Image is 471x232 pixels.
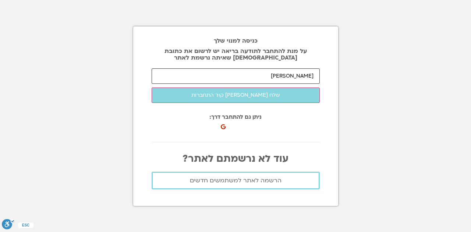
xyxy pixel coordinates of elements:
[152,38,320,44] h2: כניסה למנוי שלך
[152,172,320,189] a: הרשמה לאתר למשתמשים חדשים
[190,177,281,184] span: הרשמה לאתר למשתמשים חדשים
[152,88,320,103] button: שלח [PERSON_NAME] קוד התחברות
[222,116,303,132] iframe: כפתור לכניסה באמצעות חשבון Google
[152,48,320,61] p: על מנת להתחבר לתודעה בריאה יש לרשום את כתובת [DEMOGRAPHIC_DATA] שאיתה נרשמת לאתר
[152,68,320,84] input: האימייל איתו נרשמת לאתר
[152,153,320,164] p: עוד לא נרשמתם לאתר?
